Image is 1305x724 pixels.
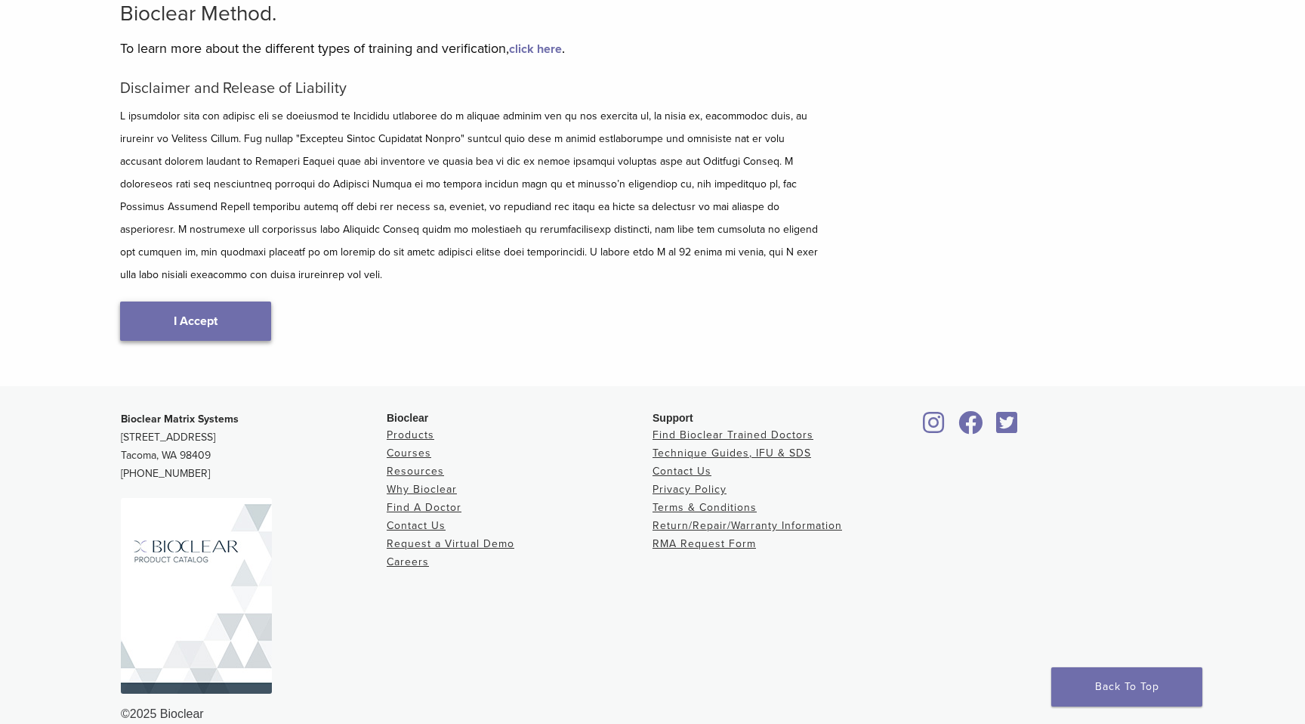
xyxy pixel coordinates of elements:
a: Return/Repair/Warranty Information [652,519,842,532]
p: [STREET_ADDRESS] Tacoma, WA 98409 [PHONE_NUMBER] [121,410,387,483]
a: Resources [387,465,444,478]
p: To learn more about the different types of training and verification, . [120,37,822,60]
h5: Disclaimer and Release of Liability [120,79,822,97]
a: Bioclear [953,420,988,435]
a: Terms & Conditions [652,501,757,514]
a: Products [387,429,434,441]
a: Contact Us [387,519,446,532]
strong: Bioclear Matrix Systems [121,413,239,425]
span: Bioclear [387,412,428,424]
a: Contact Us [652,465,711,478]
a: click here [509,42,562,57]
a: Careers [387,555,429,568]
span: Support [652,412,693,424]
p: L ipsumdolor sita con adipisc eli se doeiusmod te Incididu utlaboree do m aliquae adminim ven qu ... [120,105,822,286]
a: Find Bioclear Trained Doctors [652,429,813,441]
a: Courses [387,447,431,459]
a: RMA Request Form [652,537,756,550]
a: I Accept [120,302,271,341]
a: Privacy Policy [652,483,727,496]
a: Technique Guides, IFU & SDS [652,447,811,459]
a: Back To Top [1051,667,1202,707]
img: Bioclear [121,498,272,694]
a: Bioclear [918,420,950,435]
div: ©2025 Bioclear [121,705,1184,723]
a: Request a Virtual Demo [387,537,514,550]
a: Why Bioclear [387,483,457,496]
a: Bioclear [991,420,1023,435]
a: Find A Doctor [387,501,461,514]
